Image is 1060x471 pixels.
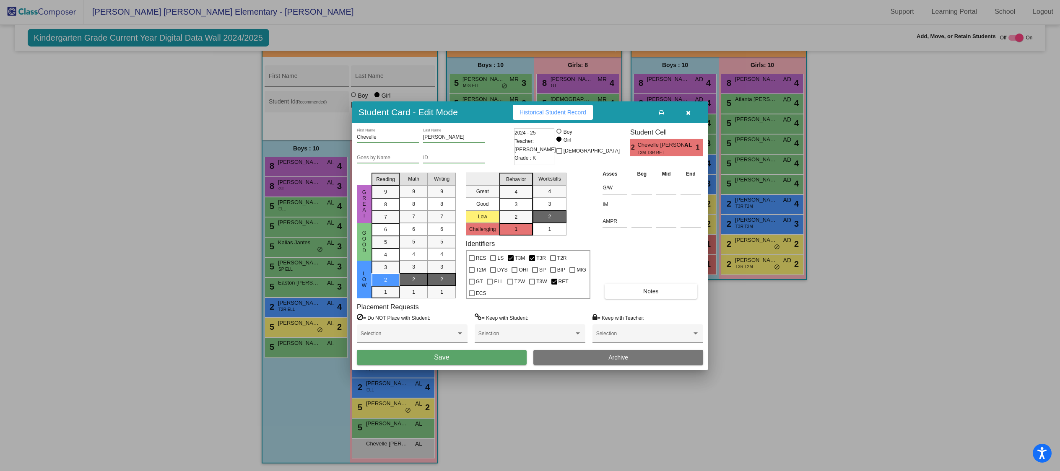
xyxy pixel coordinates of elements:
[440,263,443,271] span: 3
[605,284,697,299] button: Notes
[434,354,449,361] span: Save
[412,188,415,195] span: 9
[538,175,561,183] span: Workskills
[629,169,654,179] th: Beg
[506,176,526,183] span: Behavior
[357,313,430,322] label: = Do NOT Place with Student:
[563,136,572,144] div: Girl
[412,263,415,271] span: 3
[361,230,368,254] span: Good
[412,225,415,233] span: 6
[412,288,415,296] span: 1
[357,303,419,311] label: Placement Requests
[592,313,644,322] label: = Keep with Teacher:
[514,137,556,154] span: Teacher: [PERSON_NAME]
[539,265,546,275] span: SP
[563,128,572,136] div: Boy
[514,188,517,196] span: 4
[600,169,629,179] th: Asses
[361,271,368,288] span: Low
[643,288,659,295] span: Notes
[476,277,483,287] span: GT
[476,288,486,298] span: ECS
[412,251,415,258] span: 4
[696,142,703,153] span: 1
[548,213,551,220] span: 2
[384,276,387,284] span: 2
[497,253,504,263] span: LS
[514,129,536,137] span: 2024 - 25
[514,225,517,233] span: 1
[440,238,443,246] span: 5
[440,225,443,233] span: 6
[476,265,486,275] span: T2M
[514,277,525,287] span: T2W
[557,253,567,263] span: T2R
[357,155,419,161] input: goes by name
[412,238,415,246] span: 5
[564,146,620,156] span: [DEMOGRAPHIC_DATA]
[412,276,415,283] span: 2
[376,176,395,183] span: Reading
[513,105,593,120] button: Historical Student Record
[476,253,486,263] span: RES
[412,213,415,220] span: 7
[440,288,443,296] span: 1
[497,265,508,275] span: DYS
[384,288,387,296] span: 1
[608,354,628,361] span: Archive
[384,213,387,221] span: 7
[603,198,627,211] input: assessment
[475,313,528,322] label: = Keep with Student:
[678,169,703,179] th: End
[559,277,569,287] span: RET
[384,251,387,259] span: 4
[514,213,517,221] span: 2
[384,201,387,208] span: 8
[440,251,443,258] span: 4
[630,128,703,136] h3: Student Cell
[384,264,387,271] span: 3
[361,189,368,219] span: Great
[514,154,536,162] span: Grade : K
[548,225,551,233] span: 1
[536,277,547,287] span: T3W
[357,350,527,365] button: Save
[494,277,503,287] span: ELL
[514,201,517,208] span: 3
[412,200,415,208] span: 8
[384,226,387,233] span: 6
[637,150,678,156] span: T3M T3R RET
[359,107,458,117] h3: Student Card - Edit Mode
[434,175,449,183] span: Writing
[466,240,495,248] label: Identifiers
[548,188,551,195] span: 4
[515,253,525,263] span: T3M
[519,265,527,275] span: OHI
[603,215,627,228] input: assessment
[520,109,586,116] span: Historical Student Record
[440,276,443,283] span: 2
[630,142,637,153] span: 2
[384,238,387,246] span: 5
[557,265,565,275] span: BIP
[440,200,443,208] span: 8
[440,213,443,220] span: 7
[603,181,627,194] input: assessment
[440,188,443,195] span: 9
[684,141,696,150] span: AL
[637,141,684,150] span: Chevelle [PERSON_NAME]
[408,175,419,183] span: Math
[536,253,546,263] span: T3R
[548,200,551,208] span: 3
[384,188,387,196] span: 9
[533,350,703,365] button: Archive
[577,265,586,275] span: MIG
[654,169,678,179] th: Mid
